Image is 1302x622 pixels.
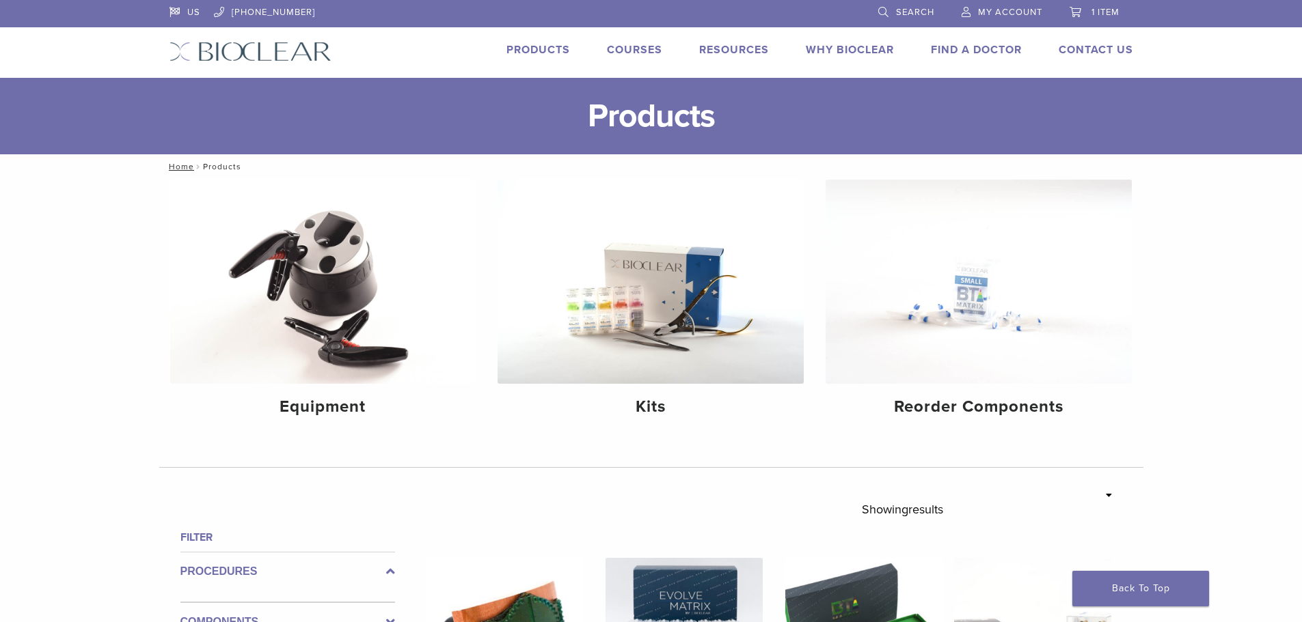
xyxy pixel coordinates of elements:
[498,180,804,384] img: Kits
[862,495,943,524] p: Showing results
[806,43,894,57] a: Why Bioclear
[181,395,465,419] h4: Equipment
[194,163,203,170] span: /
[837,395,1121,419] h4: Reorder Components
[1091,7,1120,18] span: 1 item
[896,7,934,18] span: Search
[978,7,1042,18] span: My Account
[169,42,331,61] img: Bioclear
[826,180,1132,428] a: Reorder Components
[931,43,1022,57] a: Find A Doctor
[699,43,769,57] a: Resources
[506,43,570,57] a: Products
[165,162,194,171] a: Home
[180,529,395,546] h4: Filter
[159,154,1143,179] nav: Products
[1072,571,1209,606] a: Back To Top
[180,563,395,580] label: Procedures
[607,43,662,57] a: Courses
[508,395,793,419] h4: Kits
[170,180,476,384] img: Equipment
[498,180,804,428] a: Kits
[1059,43,1133,57] a: Contact Us
[826,180,1132,384] img: Reorder Components
[170,180,476,428] a: Equipment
